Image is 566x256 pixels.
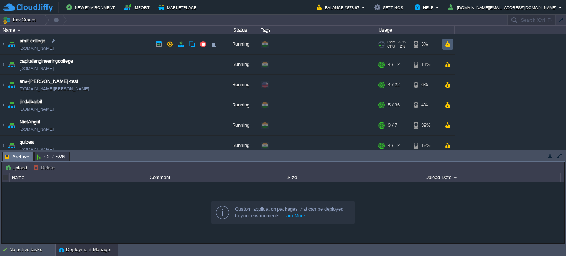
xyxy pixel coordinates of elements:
[20,37,45,45] a: amit-college
[66,3,117,12] button: New Environment
[20,85,89,92] a: [DOMAIN_NAME][PERSON_NAME]
[414,75,438,95] div: 6%
[34,164,57,171] button: Delete
[388,75,400,95] div: 4 / 22
[20,65,54,72] a: [DOMAIN_NAME]
[377,26,454,34] div: Usage
[20,118,40,126] a: NietAngul
[286,173,423,182] div: Size
[0,34,6,54] img: AMDAwAAAACH5BAEAAAAALAAAAAABAAEAAAICRAEAOw==
[222,26,258,34] div: Status
[387,40,395,44] span: RAM
[10,173,147,182] div: Name
[5,152,29,161] span: Archive
[20,146,54,153] a: [DOMAIN_NAME]
[235,206,349,219] div: Custom application packages that can be deployed to your environments.
[7,55,17,74] img: AMDAwAAAACH5BAEAAAAALAAAAAABAAEAAAICRAEAOw==
[158,3,199,12] button: Marketplace
[37,152,66,161] span: Git / SVN
[423,173,560,182] div: Upload Date
[17,29,21,31] img: AMDAwAAAACH5BAEAAAAALAAAAAABAAEAAAICRAEAOw==
[259,26,376,34] div: Tags
[20,105,54,113] a: [DOMAIN_NAME]
[414,115,438,135] div: 39%
[20,138,34,146] a: quizea
[414,55,438,74] div: 11%
[0,55,6,74] img: AMDAwAAAACH5BAEAAAAALAAAAAABAAEAAAICRAEAOw==
[7,115,17,135] img: AMDAwAAAACH5BAEAAAAALAAAAAABAAEAAAICRAEAOw==
[317,3,361,12] button: Balance ₹678.97
[221,55,258,74] div: Running
[7,95,17,115] img: AMDAwAAAACH5BAEAAAAALAAAAAABAAEAAAICRAEAOw==
[0,95,6,115] img: AMDAwAAAACH5BAEAAAAALAAAAAABAAEAAAICRAEAOw==
[7,75,17,95] img: AMDAwAAAACH5BAEAAAAALAAAAAABAAEAAAICRAEAOw==
[20,45,54,52] a: [DOMAIN_NAME]
[388,95,400,115] div: 5 / 36
[415,3,436,12] button: Help
[414,136,438,155] div: 12%
[0,75,6,95] img: AMDAwAAAACH5BAEAAAAALAAAAAABAAEAAAICRAEAOw==
[0,136,6,155] img: AMDAwAAAACH5BAEAAAAALAAAAAABAAEAAAICRAEAOw==
[148,173,285,182] div: Comment
[221,34,258,54] div: Running
[1,26,221,34] div: Name
[414,34,438,54] div: 3%
[7,136,17,155] img: AMDAwAAAACH5BAEAAAAALAAAAAABAAEAAAICRAEAOw==
[387,44,395,49] span: CPU
[398,44,405,49] span: 2%
[388,55,400,74] div: 4 / 12
[398,40,406,44] span: 30%
[221,115,258,135] div: Running
[221,75,258,95] div: Running
[3,3,53,12] img: CloudJiffy
[7,34,17,54] img: AMDAwAAAACH5BAEAAAAALAAAAAABAAEAAAICRAEAOw==
[124,3,152,12] button: Import
[281,213,305,218] a: Learn More
[59,246,112,253] button: Deployment Manager
[374,3,405,12] button: Settings
[3,15,39,25] button: Env Groups
[9,244,55,256] div: No active tasks
[20,98,42,105] a: jindalbarbil
[388,115,397,135] div: 3 / 7
[20,78,78,85] a: env-[PERSON_NAME]-test
[388,136,400,155] div: 4 / 12
[20,126,54,133] a: [DOMAIN_NAME]
[0,115,6,135] img: AMDAwAAAACH5BAEAAAAALAAAAAABAAEAAAICRAEAOw==
[221,136,258,155] div: Running
[5,164,29,171] button: Upload
[414,95,438,115] div: 4%
[20,57,73,65] a: capitalengineeringcollege
[448,3,559,12] button: [DOMAIN_NAME][EMAIL_ADDRESS][DOMAIN_NAME]
[221,95,258,115] div: Running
